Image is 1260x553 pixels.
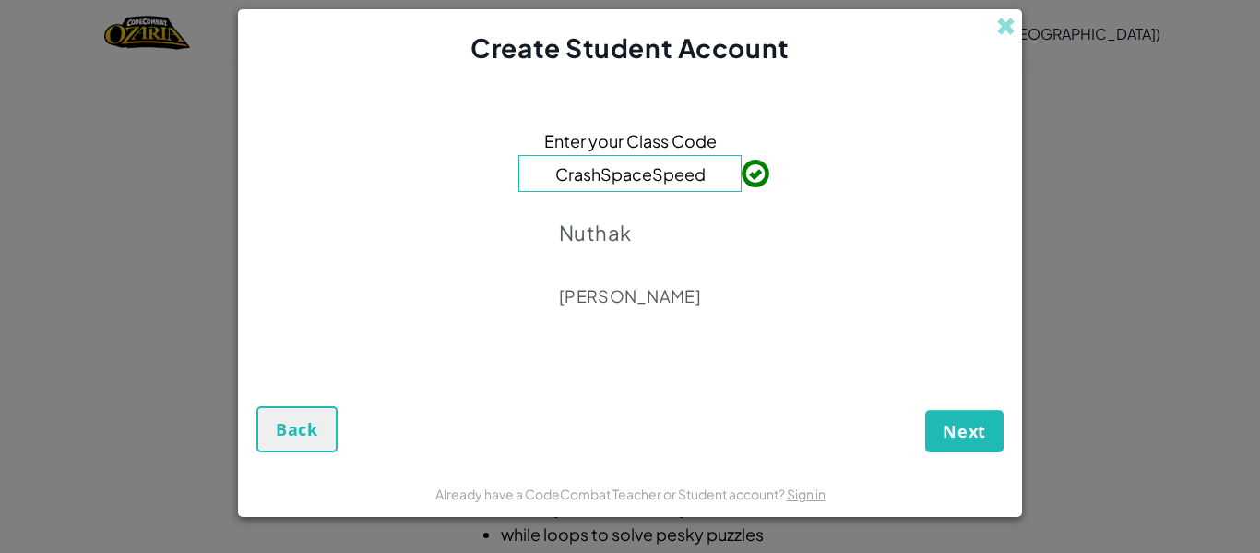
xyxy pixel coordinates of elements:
a: Sign in [787,486,826,502]
p: [PERSON_NAME] [559,285,701,307]
button: Next [925,410,1004,452]
span: Next [943,420,986,442]
button: Back [256,406,338,452]
p: Nuthak [559,220,701,246]
span: Already have a CodeCombat Teacher or Student account? [435,486,787,502]
span: Back [276,418,318,440]
span: Enter your Class Code [544,127,717,154]
span: Create Student Account [470,31,789,64]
